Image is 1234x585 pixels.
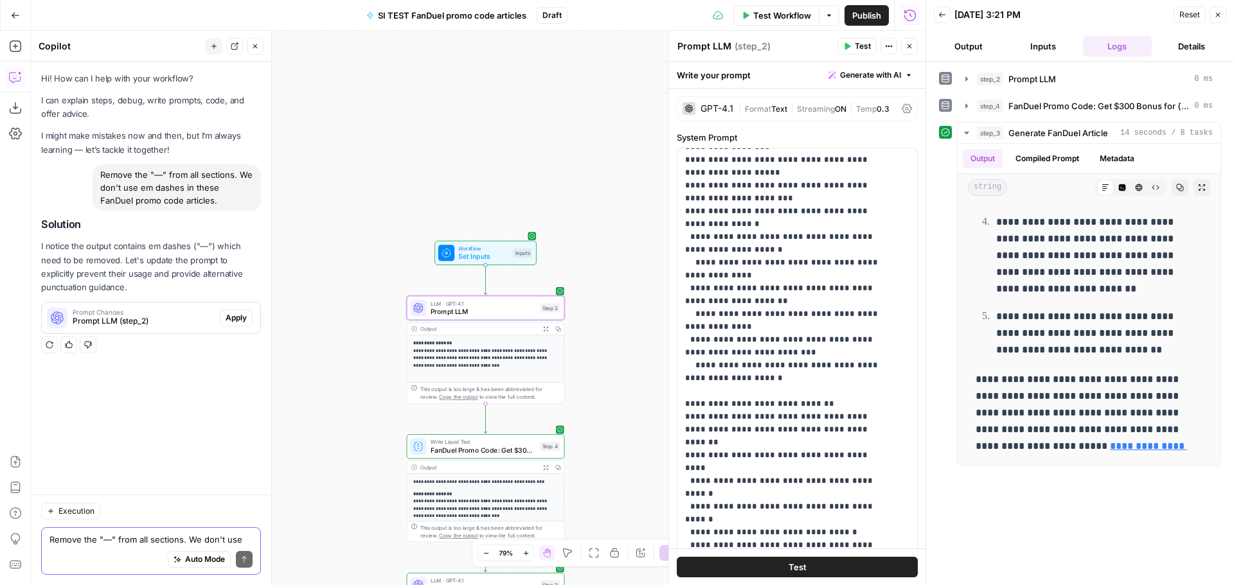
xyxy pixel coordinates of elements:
span: Apply [226,312,247,324]
button: Metadata [1092,149,1142,168]
span: 0.3 [877,104,890,114]
span: ( step_2 ) [735,40,771,53]
span: Copy the output [439,532,478,539]
span: Test [855,40,871,52]
div: This output is too large & has been abbreviated for review. to view the full content. [420,385,560,401]
span: Test Workflow [753,9,811,22]
span: Format [745,104,771,114]
button: 0 ms [958,69,1221,89]
span: Workflow [458,244,509,252]
g: Edge from start to step_2 [484,265,487,295]
button: Test [837,38,877,55]
label: System Prompt [677,131,918,144]
button: Logs [1083,36,1152,57]
span: FanDuel Promo Code: Get $300 Bonus for {{ event_title }} [1008,100,1189,112]
button: 14 seconds / 8 tasks [958,123,1221,143]
span: Prompt LLM [431,306,537,317]
div: Step 4 [540,442,560,451]
div: Step 2 [541,303,560,312]
button: Publish [845,5,889,26]
span: Draft [542,10,562,21]
div: Output [420,463,537,471]
button: Execution [41,503,100,520]
div: Write your prompt [669,62,925,88]
span: Publish [852,9,881,22]
g: Edge from step_4 to step_3 [484,542,487,572]
span: SI TEST FanDuel promo code articles [378,9,526,22]
span: | [787,101,797,114]
div: Copilot [39,40,202,53]
span: Generate FanDuel Article [1008,127,1108,139]
p: I notice the output contains em dashes ("—") which need to be removed. Let's update the prompt to... [41,240,261,294]
button: Compiled Prompt [1008,149,1087,168]
button: SI TEST FanDuel promo code articles [359,5,534,26]
button: Test [677,557,918,577]
h2: Solution [41,218,261,231]
span: Text [771,104,787,114]
button: Output [934,36,1003,57]
textarea: Prompt LLM [677,40,731,53]
span: | [738,101,745,114]
button: Details [1157,36,1226,57]
span: ON [835,104,846,114]
span: Prompt Changes [73,309,215,315]
div: Write Liquid TextFanDuel Promo Code: Get $300 Bonus for {{ event_title }}Step 4Output**** **** **... [407,434,565,542]
div: WorkflowSet InputsInputs [407,241,565,265]
div: GPT-4.1 [701,104,733,113]
span: 0 ms [1194,73,1213,85]
span: step_3 [977,127,1003,139]
span: Streaming [797,104,835,114]
span: Copy the output [439,394,478,401]
button: Reset [1174,6,1206,23]
span: Auto Mode [185,554,225,565]
button: Output [963,149,1003,168]
div: Remove the "—" from all sections. We don't use em dashes in these FanDuel promo code articles. [93,164,261,211]
span: 0 ms [1194,100,1213,112]
span: Execution [58,505,94,517]
span: step_4 [977,100,1003,112]
div: 14 seconds / 8 tasks [958,144,1221,465]
span: step_2 [977,73,1003,85]
span: Write Liquid Text [431,438,536,446]
button: Generate with AI [823,67,918,83]
span: FanDuel Promo Code: Get $300 Bonus for {{ event_title }} [431,445,536,455]
g: Edge from step_2 to step_4 [484,404,487,433]
button: Auto Mode [168,551,231,568]
p: I might make mistakes now and then, but I’m always learning — let’s tackle it together! [41,129,261,156]
span: Temp [856,104,877,114]
button: 0 ms [958,96,1221,116]
span: Reset [1179,9,1200,21]
p: I can explain steps, debug, write prompts, code, and offer advice. [41,94,261,121]
span: 79% [499,548,513,558]
span: LLM · GPT-4.1 [431,299,537,308]
button: Test Workflow [733,5,819,26]
span: Test [789,561,807,573]
span: LLM · GPT-4.1 [431,576,537,584]
button: Apply [220,310,253,326]
span: Set Inputs [458,251,509,261]
div: This output is too large & has been abbreviated for review. to view the full content. [420,523,560,539]
span: string [968,179,1007,196]
span: Prompt LLM [1008,73,1056,85]
span: Generate with AI [840,69,901,81]
div: Output [420,325,537,333]
p: Hi! How can I help with your workflow? [41,72,261,85]
span: | [846,101,856,114]
div: Inputs [513,249,532,258]
span: Prompt LLM (step_2) [73,315,215,327]
button: Inputs [1008,36,1078,57]
span: 14 seconds / 8 tasks [1120,127,1213,139]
